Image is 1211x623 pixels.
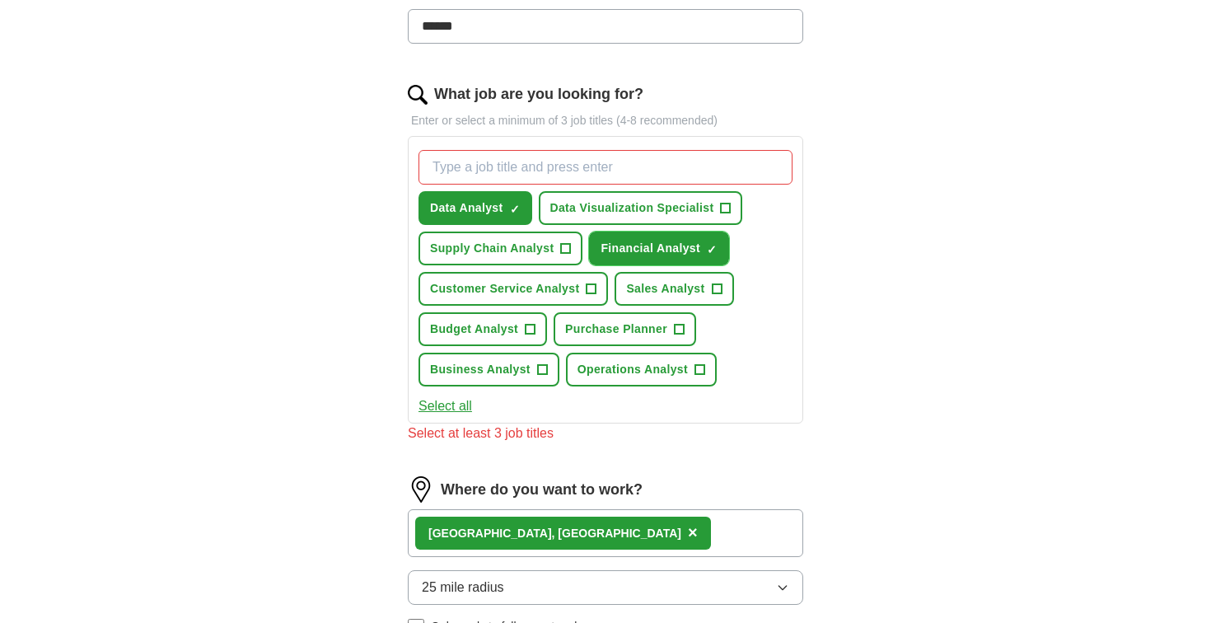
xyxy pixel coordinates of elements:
span: Budget Analyst [430,321,518,338]
span: Data Visualization Specialist [550,199,714,217]
span: Customer Service Analyst [430,280,579,297]
div: , [GEOGRAPHIC_DATA] [428,525,681,542]
span: Supply Chain Analyst [430,240,554,257]
span: Sales Analyst [626,280,704,297]
p: Enter or select a minimum of 3 job titles (4-8 recommended) [408,112,803,129]
span: Purchase Planner [565,321,667,338]
button: Data Analyst✓ [418,191,532,225]
button: Business Analyst [418,353,559,386]
button: Purchase Planner [554,312,696,346]
button: Financial Analyst✓ [589,232,729,265]
button: Budget Analyst [418,312,547,346]
button: Sales Analyst [615,272,733,306]
input: Type a job title and press enter [418,150,793,185]
label: Where do you want to work? [441,479,643,501]
button: Customer Service Analyst [418,272,608,306]
span: Business Analyst [430,361,531,378]
span: × [688,523,698,541]
img: location.png [408,476,434,503]
button: × [688,521,698,546]
button: Supply Chain Analyst [418,232,582,265]
button: Select all [418,396,472,416]
span: ✓ [510,203,520,216]
button: 25 mile radius [408,570,803,605]
img: search.png [408,85,428,105]
span: Data Analyst [430,199,503,217]
button: Data Visualization Specialist [539,191,743,225]
span: ✓ [707,243,717,256]
label: What job are you looking for? [434,83,643,105]
span: Financial Analyst [601,240,700,257]
span: 25 mile radius [422,578,504,597]
button: Operations Analyst [566,353,717,386]
strong: [GEOGRAPHIC_DATA] [428,527,552,540]
div: Select at least 3 job titles [408,424,803,443]
span: Operations Analyst [577,361,688,378]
